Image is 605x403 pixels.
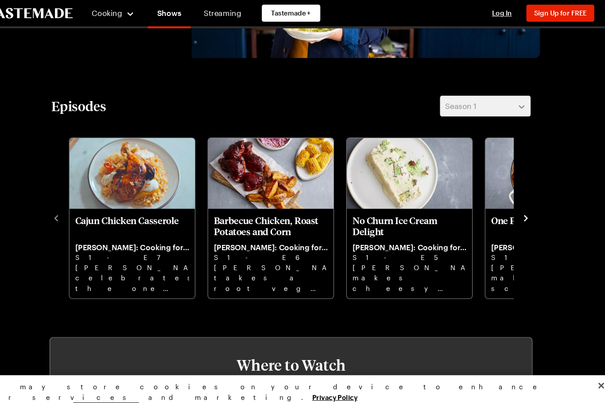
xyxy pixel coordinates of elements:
[230,237,337,247] p: S1 - E6
[94,130,212,280] div: Cajun Chicken Casserole
[100,228,207,237] p: [PERSON_NAME]: Cooking for Less
[100,237,207,247] p: S1 - E7
[360,237,467,247] p: S1 - E5
[275,4,330,20] a: Tastemade +
[14,378,97,397] button: Your Privacy Choices
[230,247,337,275] p: [PERSON_NAME] takes a root veg to another level and turns things upside down with a pineapple cake.
[490,247,597,275] p: [PERSON_NAME] makes a scrumptious fish pie, creamy cauliflower cheese spaghetti and minestrone soup.
[360,228,467,237] p: [PERSON_NAME]: Cooking for Less
[519,199,527,209] button: navigate to next item
[447,94,477,105] span: Season 1
[491,8,510,16] span: Log In
[485,130,603,196] img: One Pan Wonders
[490,201,597,275] a: One Pan Wonders
[360,201,467,223] p: No Churn Ice Cream Delight
[322,368,365,377] a: More information about your privacy, opens in a new tab
[18,8,97,18] a: To Tastemade Home Page
[584,353,604,372] button: Close
[355,130,473,280] div: No Churn Ice Cream Delight
[485,130,603,280] div: One Pan Wonders
[360,201,467,275] a: No Churn Ice Cream Delight
[116,8,144,16] span: Cooking
[100,201,207,275] a: Cajun Chicken Casserole
[103,335,502,351] h3: Where to Watch
[524,4,587,20] button: Sign Up for FREE
[97,378,161,397] button: Ok
[224,127,354,281] div: 2 / 7
[490,237,597,247] p: S1 - E4
[115,2,155,23] button: Cooking
[93,127,224,281] div: 1 / 7
[354,127,484,281] div: 3 / 7
[230,228,337,237] p: [PERSON_NAME]: Cooking for Less
[531,8,580,16] span: Sign Up for FREE
[355,130,473,196] img: No Churn Ice Cream Delight
[490,201,597,223] p: One Pan Wonders
[78,92,129,108] h2: Episodes
[168,2,208,27] a: Shows
[284,8,321,17] span: Tastemade +
[483,8,518,17] button: Log In
[225,130,342,196] img: Barbecue Chicken, Roast Potatoes and Corn
[225,130,342,280] div: Barbecue Chicken, Roast Potatoes and Corn
[100,247,207,275] p: [PERSON_NAME] celebrates the one dish wonder of a casserole with a Cajun chicken tray bake and a ...
[94,130,212,196] img: Cajun Chicken Casserole
[230,201,337,223] p: Barbecue Chicken, Roast Potatoes and Corn
[78,199,86,209] button: navigate to previous item
[490,228,597,237] p: [PERSON_NAME]: Cooking for Less
[442,90,527,109] button: Season 1
[14,359,583,397] div: Privacy
[360,247,467,275] p: [PERSON_NAME] makes cheesy gnocchi and easy ice cream.
[14,359,583,378] div: We may store cookies on your device to enhance our services and marketing.
[230,201,337,275] a: Barbecue Chicken, Roast Potatoes and Corn
[100,201,207,223] p: Cajun Chicken Casserole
